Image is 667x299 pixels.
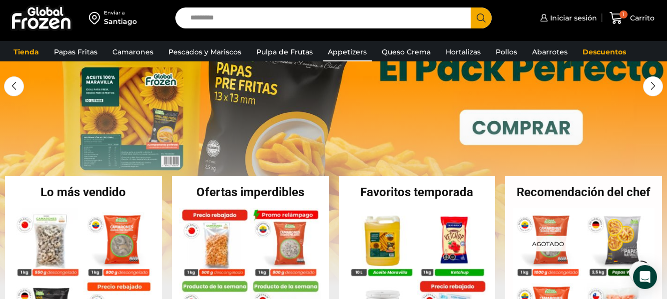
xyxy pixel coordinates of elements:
h2: Recomendación del chef [505,186,662,198]
p: Agotado [525,236,571,252]
div: Next slide [643,76,663,96]
h2: Favoritos temporada [339,186,496,198]
a: Papas Fritas [49,42,102,61]
a: Abarrotes [527,42,573,61]
a: 1 Carrito [607,6,657,30]
a: Descuentos [578,42,631,61]
div: Enviar a [104,9,137,16]
div: Santiago [104,16,137,26]
div: Open Intercom Messenger [633,265,657,289]
img: address-field-icon.svg [89,9,104,26]
span: Carrito [628,13,655,23]
a: Hortalizas [441,42,486,61]
a: Pollos [491,42,522,61]
a: Tienda [8,42,44,61]
a: Appetizers [323,42,372,61]
a: Queso Crema [377,42,436,61]
a: Pescados y Mariscos [163,42,246,61]
span: Iniciar sesión [548,13,597,23]
div: Previous slide [4,76,24,96]
a: Pulpa de Frutas [251,42,318,61]
span: 1 [620,10,628,18]
a: Camarones [107,42,158,61]
button: Search button [471,7,492,28]
h2: Lo más vendido [5,186,162,198]
a: Iniciar sesión [538,8,597,28]
h2: Ofertas imperdibles [172,186,329,198]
